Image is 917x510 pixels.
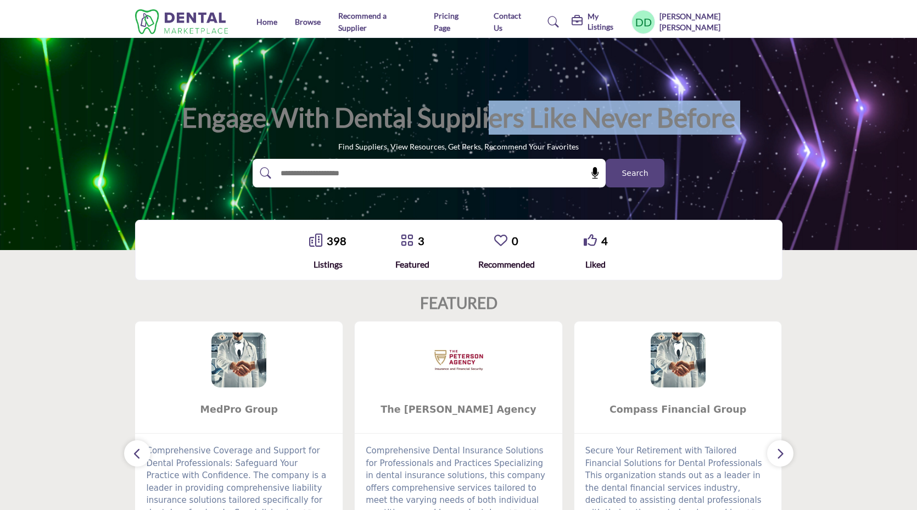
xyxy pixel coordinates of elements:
h5: [PERSON_NAME] [PERSON_NAME] [659,11,782,32]
a: 4 [601,234,608,247]
div: Recommended [478,258,535,271]
h5: My Listings [588,12,625,31]
a: Contact Us [494,11,521,32]
b: MedPro Group [152,395,326,424]
a: 398 [327,234,346,247]
a: 3 [418,234,424,247]
span: Search by Voice [582,168,601,179]
b: The Peterson Agency [371,395,546,424]
h1: Engage with Dental Suppliers Like Never Before [182,101,735,135]
h2: FEATURED [420,294,497,313]
a: Home [256,17,277,26]
div: Featured [395,258,429,271]
a: MedPro Group [135,395,343,424]
a: Browse [295,17,321,26]
a: Recommend a Supplier [338,11,387,32]
a: Go to Recommended [494,234,507,248]
img: Site Logo [135,9,234,34]
div: My Listings [572,12,625,31]
button: Show hide supplier dropdown [631,10,656,34]
a: 0 [512,234,518,247]
img: Compass Financial Group [651,332,706,387]
b: Compass Financial Group [591,395,765,424]
span: Compass Financial Group [591,402,765,417]
button: Search [606,159,664,187]
div: Listings [309,258,346,271]
span: The [PERSON_NAME] Agency [371,402,546,417]
span: Search [622,168,648,179]
i: Go to Liked [584,234,597,247]
img: MedPro Group [211,332,266,387]
a: Search [537,13,566,31]
div: Liked [584,258,608,271]
a: Pricing Page [434,11,458,32]
span: MedPro Group [152,402,326,417]
p: Find Suppliers, View Resources, Get Perks, Recommend Your Favorites [338,141,579,152]
a: The [PERSON_NAME] Agency [355,395,562,424]
a: Compass Financial Group [574,395,782,424]
img: The Peterson Agency [431,332,486,387]
a: Go to Featured [400,234,413,248]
